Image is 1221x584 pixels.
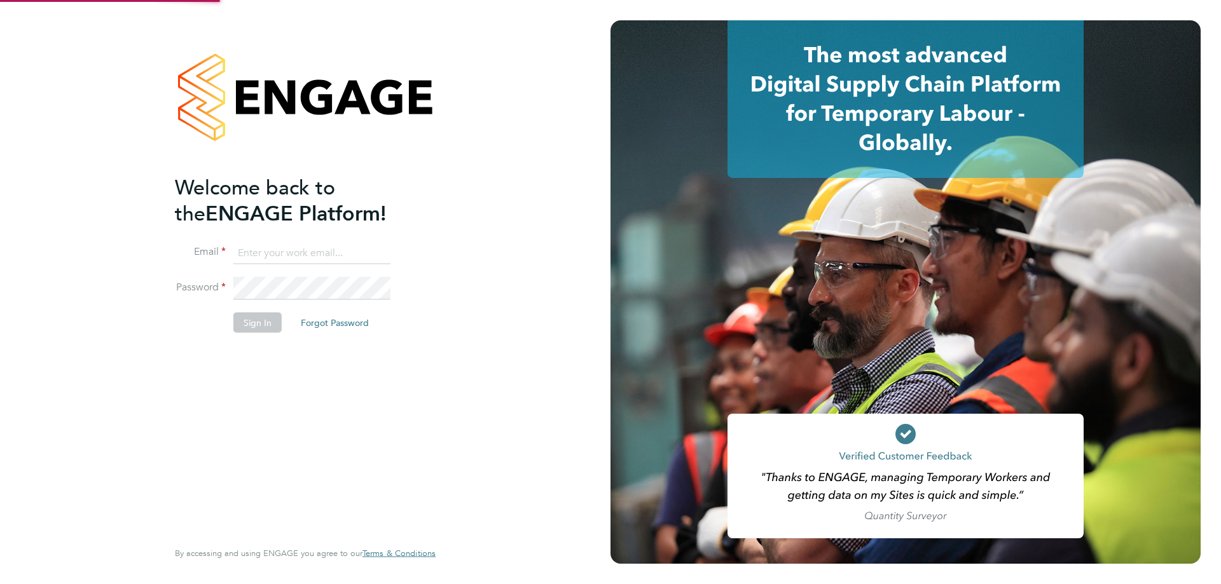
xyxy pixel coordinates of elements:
span: By accessing and using ENGAGE you agree to our [175,548,436,559]
span: Terms & Conditions [362,548,436,559]
h2: ENGAGE Platform! [175,174,423,226]
span: Welcome back to the [175,175,335,226]
a: Terms & Conditions [362,548,436,559]
button: Sign In [233,313,282,333]
label: Password [175,281,226,294]
input: Enter your work email... [233,241,390,264]
button: Forgot Password [291,313,379,333]
label: Email [175,245,226,259]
